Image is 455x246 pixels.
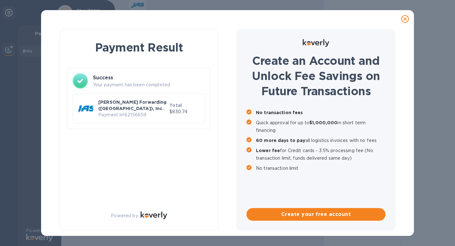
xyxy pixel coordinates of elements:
[256,138,306,143] b: 60 more days to pay
[70,40,208,55] h1: Payment Result
[256,147,385,162] p: for Credit cards - 3.5% processing fee (No transaction limit, funds delivered same day)
[256,137,385,144] p: all logistics invoices with no fees
[256,148,280,153] b: Lower fee
[246,208,385,221] button: Create your free account
[111,212,138,219] p: Powered by
[141,212,167,219] img: Logo
[303,39,329,47] img: Logo
[169,103,182,108] b: Total
[256,164,385,172] p: No transaction limit
[98,99,167,112] p: [PERSON_NAME] Forwarding ([GEOGRAPHIC_DATA]), Inc.
[98,112,167,118] p: Payment № 62156659
[256,119,385,134] p: Quick approval for up to in short term financing
[169,108,200,115] p: $830.74
[93,74,205,82] h3: Success
[252,211,380,218] span: Create your free account
[256,110,303,115] b: No transaction fees
[309,120,337,125] b: $1,000,000
[246,53,385,99] h1: Create an Account and Unlock Fee Savings on Future Transactions
[93,82,205,88] p: Your payment has been completed.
